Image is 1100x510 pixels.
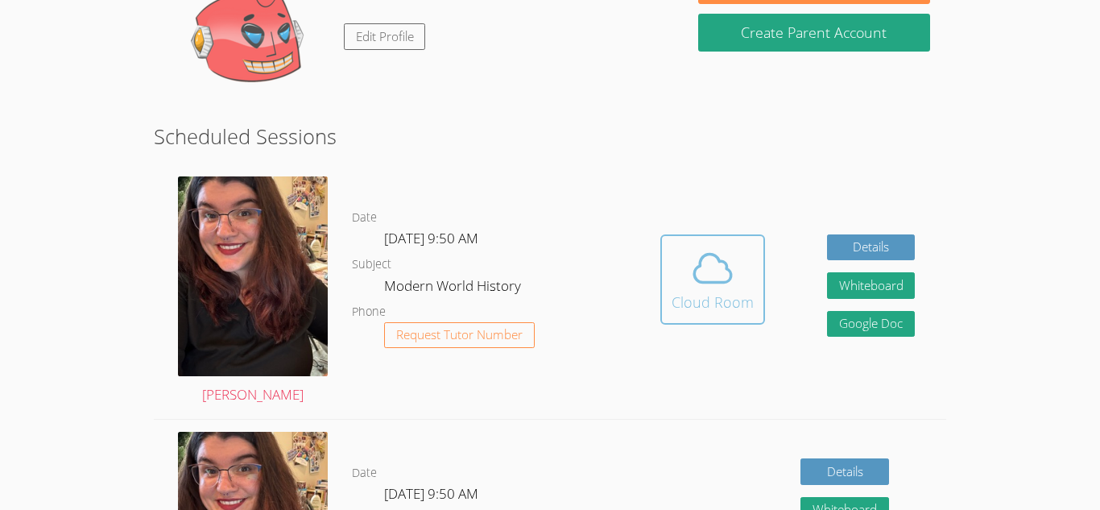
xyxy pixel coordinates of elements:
[178,176,328,376] img: IMG_7509.jpeg
[352,255,391,275] dt: Subject
[698,14,930,52] button: Create Parent Account
[352,463,377,483] dt: Date
[672,291,754,313] div: Cloud Room
[660,234,765,325] button: Cloud Room
[827,272,916,299] button: Whiteboard
[154,121,946,151] h2: Scheduled Sessions
[827,234,916,261] a: Details
[344,23,426,50] a: Edit Profile
[384,229,478,247] span: [DATE] 9:50 AM
[178,176,328,407] a: [PERSON_NAME]
[384,322,535,349] button: Request Tutor Number
[800,458,889,485] a: Details
[352,302,386,322] dt: Phone
[352,208,377,228] dt: Date
[827,311,916,338] a: Google Doc
[384,484,478,503] span: [DATE] 9:50 AM
[396,329,523,341] span: Request Tutor Number
[384,275,524,302] dd: Modern World History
